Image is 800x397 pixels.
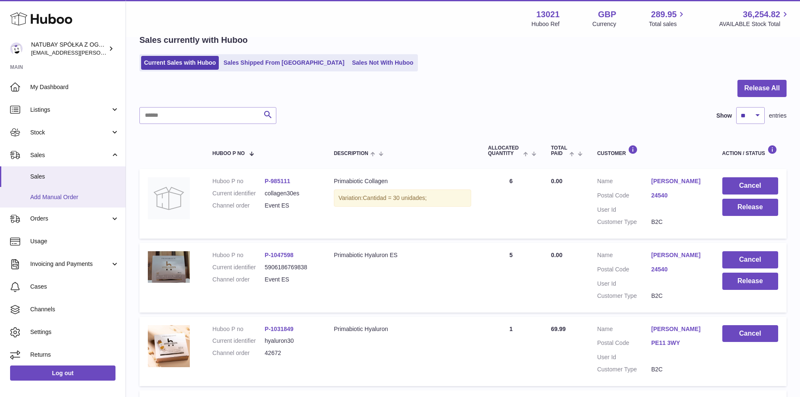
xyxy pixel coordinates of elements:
span: Orders [30,215,110,223]
dt: Huboo P no [212,251,265,259]
div: Primabiotic Hyaluron ES [334,251,471,259]
img: 1749717029.jpg [148,251,190,283]
span: 0.00 [551,252,562,258]
dd: B2C [651,218,706,226]
dt: User Id [597,206,651,214]
button: Release [722,273,778,290]
span: Add Manual Order [30,193,119,201]
span: Description [334,151,368,156]
dt: Huboo P no [212,177,265,185]
dd: collagen30es [265,189,317,197]
dt: Current identifier [212,263,265,271]
span: 289.95 [651,9,677,20]
span: Returns [30,351,119,359]
button: Cancel [722,177,778,195]
strong: 13021 [536,9,560,20]
span: Total sales [649,20,686,28]
span: My Dashboard [30,83,119,91]
a: 289.95 Total sales [649,9,686,28]
span: Settings [30,328,119,336]
a: PE11 3WY [651,339,706,347]
dt: Customer Type [597,218,651,226]
dd: B2C [651,365,706,373]
h2: Sales currently with Huboo [139,34,248,46]
dd: 42672 [265,349,317,357]
button: Release All [737,80,787,97]
dd: Event ES [265,276,317,284]
img: no-photo.jpg [148,177,190,219]
a: Sales Not With Huboo [349,56,416,70]
span: ALLOCATED Quantity [488,145,521,156]
span: Usage [30,237,119,245]
div: Primabiotic Collagen [334,177,471,185]
strong: GBP [598,9,616,20]
img: 130211740407413.jpg [148,325,190,367]
dt: Channel order [212,349,265,357]
dt: Channel order [212,276,265,284]
dt: Name [597,325,651,335]
div: NATUBAY SPÓŁKA Z OGRANICZONĄ ODPOWIEDZIALNOŚCIĄ [31,41,107,57]
label: Show [716,112,732,120]
div: Currency [593,20,616,28]
span: Listings [30,106,110,114]
a: 24540 [651,266,706,273]
span: [EMAIL_ADDRESS][PERSON_NAME][DOMAIN_NAME] [31,49,168,56]
button: Cancel [722,251,778,268]
span: Cantidad = 30 unidades; [363,195,427,201]
dt: Postal Code [597,339,651,349]
dt: Postal Code [597,266,651,276]
dt: User Id [597,353,651,361]
button: Release [722,199,778,216]
dt: Huboo P no [212,325,265,333]
a: 24540 [651,192,706,200]
dt: Name [597,177,651,187]
button: Cancel [722,325,778,342]
a: P-1047598 [265,252,294,258]
div: Primabiotic Hyaluron [334,325,471,333]
a: [PERSON_NAME] [651,325,706,333]
span: Sales [30,151,110,159]
span: Huboo P no [212,151,245,156]
a: [PERSON_NAME] [651,251,706,259]
span: Sales [30,173,119,181]
span: Total paid [551,145,567,156]
span: entries [769,112,787,120]
dd: B2C [651,292,706,300]
a: 36,254.82 AVAILABLE Stock Total [719,9,790,28]
dt: Customer Type [597,365,651,373]
span: Stock [30,129,110,137]
a: [PERSON_NAME] [651,177,706,185]
dt: Current identifier [212,189,265,197]
a: Sales Shipped From [GEOGRAPHIC_DATA] [220,56,347,70]
dt: Postal Code [597,192,651,202]
span: Invoicing and Payments [30,260,110,268]
a: P-985111 [265,178,290,184]
img: kacper.antkowski@natubay.pl [10,42,23,55]
dt: Channel order [212,202,265,210]
span: AVAILABLE Stock Total [719,20,790,28]
td: 5 [480,243,543,313]
div: Action / Status [722,145,778,156]
td: 1 [480,317,543,386]
dd: hyaluron30 [265,337,317,345]
dt: Name [597,251,651,261]
td: 6 [480,169,543,239]
dd: 5906186769838 [265,263,317,271]
span: Channels [30,305,119,313]
span: 69.99 [551,326,566,332]
span: 36,254.82 [743,9,780,20]
a: Log out [10,365,115,381]
dd: Event ES [265,202,317,210]
span: 0.00 [551,178,562,184]
span: Cases [30,283,119,291]
dt: Current identifier [212,337,265,345]
dt: User Id [597,280,651,288]
div: Variation: [334,189,471,207]
div: Huboo Ref [532,20,560,28]
div: Customer [597,145,706,156]
a: Current Sales with Huboo [141,56,219,70]
dt: Customer Type [597,292,651,300]
a: P-1031849 [265,326,294,332]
